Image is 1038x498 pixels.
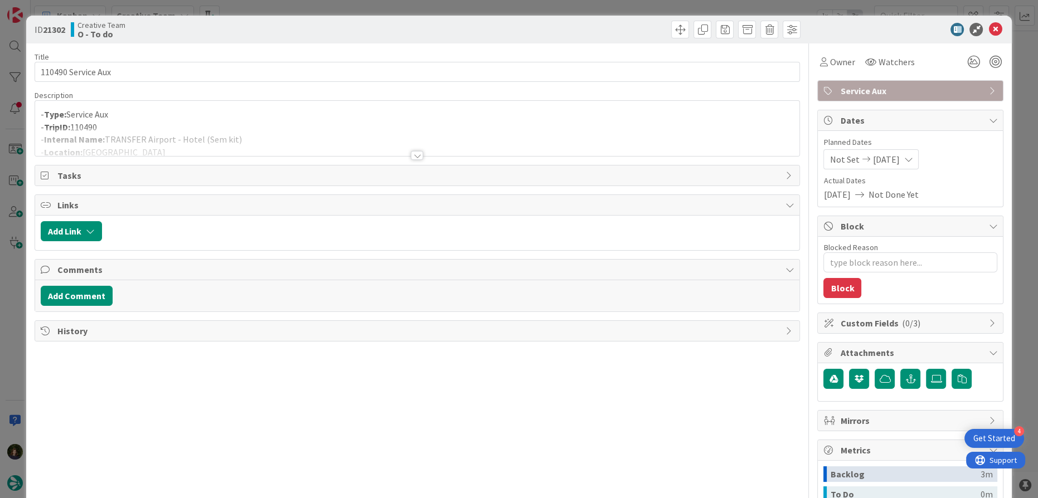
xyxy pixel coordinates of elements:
[878,55,914,69] span: Watchers
[41,221,102,241] button: Add Link
[840,346,983,359] span: Attachments
[41,286,113,306] button: Add Comment
[840,219,983,233] span: Block
[41,108,794,121] p: - Service Aux
[1014,426,1024,436] div: 4
[35,90,73,100] span: Description
[44,121,70,133] strong: TripID:
[840,114,983,127] span: Dates
[35,52,49,62] label: Title
[823,136,997,148] span: Planned Dates
[57,263,780,276] span: Comments
[43,24,65,35] b: 21302
[868,188,918,201] span: Not Done Yet
[57,169,780,182] span: Tasks
[840,414,983,427] span: Mirrors
[77,30,125,38] b: O - To do
[980,466,992,482] div: 3m
[872,153,899,166] span: [DATE]
[44,109,66,120] strong: Type:
[823,175,997,187] span: Actual Dates
[823,188,850,201] span: [DATE]
[973,433,1015,444] div: Get Started
[840,316,983,330] span: Custom Fields
[840,84,983,97] span: Service Aux
[41,121,794,134] p: - 110490
[823,278,861,298] button: Block
[823,242,877,252] label: Blocked Reason
[23,2,51,15] span: Support
[830,55,855,69] span: Owner
[964,429,1024,448] div: Open Get Started checklist, remaining modules: 4
[57,198,780,212] span: Links
[840,443,983,457] span: Metrics
[77,21,125,30] span: Creative Team
[901,318,920,329] span: ( 0/3 )
[57,324,780,338] span: History
[35,23,65,36] span: ID
[35,62,801,82] input: type card name here...
[830,153,859,166] span: Not Set
[830,466,980,482] div: Backlog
